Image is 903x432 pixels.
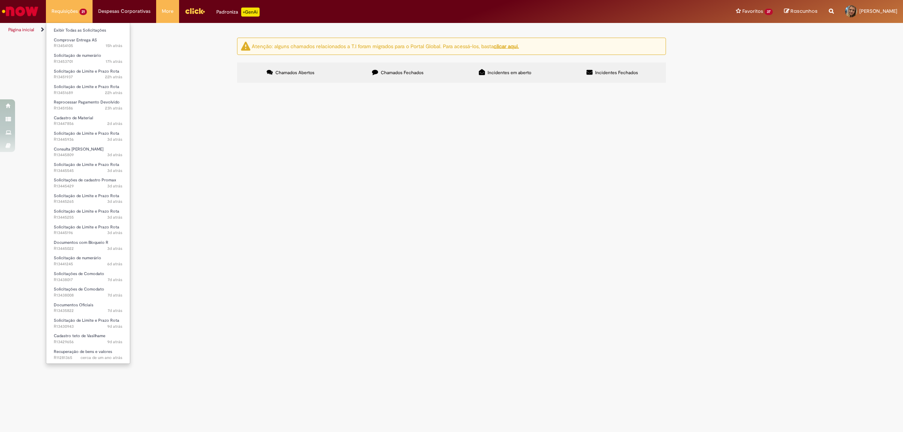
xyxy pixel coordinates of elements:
[107,230,122,236] span: 3d atrás
[46,145,130,159] a: Aberto R13445809 : Consulta Serasa
[54,292,122,298] span: R13438008
[54,105,122,111] span: R13451586
[46,23,130,364] ul: Requisições
[46,83,130,97] a: Aberto R13451689 : Solicitação de Limite e Prazo Rota
[107,339,122,345] time: 19/08/2025 16:27:45
[46,316,130,330] a: Aberto R13430943 : Solicitação de Limite e Prazo Rota
[46,129,130,143] a: Aberto R13445936 : Solicitação de Limite e Prazo Rota
[107,183,122,189] span: 3d atrás
[105,90,122,96] time: 27/08/2025 10:58:23
[54,183,122,189] span: R13445429
[54,177,116,183] span: Solicitações de cadastro Promax
[54,333,105,339] span: Cadastro teto de Vasilhame
[46,52,130,65] a: Aberto R13453701 : Solicitação de numerário
[488,70,531,76] span: Incidentes em aberto
[54,199,122,205] span: R13445265
[106,59,122,64] time: 27/08/2025 16:48:54
[54,318,119,323] span: Solicitação de Limite e Prazo Rota
[107,199,122,204] time: 25/08/2025 16:07:29
[54,84,119,90] span: Solicitação de Limite e Prazo Rota
[784,8,818,15] a: Rascunhos
[107,324,122,329] time: 20/08/2025 08:55:58
[54,355,122,361] span: R11281365
[107,121,122,126] time: 26/08/2025 11:35:04
[105,105,122,111] span: 23h atrás
[1,4,40,19] img: ServiceNow
[6,23,596,37] ul: Trilhas de página
[54,74,122,80] span: R13451937
[54,339,122,345] span: R13429656
[107,121,122,126] span: 2d atrás
[107,168,122,173] span: 3d atrás
[54,168,122,174] span: R13445545
[54,271,104,277] span: Solicitações de Comodato
[54,121,122,127] span: R13447856
[185,5,205,17] img: click_logo_yellow_360x200.png
[46,161,130,175] a: Aberto R13445545 : Solicitação de Limite e Prazo Rota
[107,168,122,173] time: 25/08/2025 16:45:02
[46,254,130,268] a: Aberto R13441245 : Solicitação de numerário
[765,9,773,15] span: 37
[54,246,122,252] span: R13445022
[162,8,173,15] span: More
[54,240,108,245] span: Documentos com Bloqueio R
[742,8,763,15] span: Favoritos
[54,214,122,221] span: R13445255
[107,183,122,189] time: 25/08/2025 16:28:09
[46,176,130,190] a: Aberto R13445429 : Solicitações de cadastro Promax
[108,308,122,313] time: 21/08/2025 11:45:09
[46,67,130,81] a: Aberto R13451937 : Solicitação de Limite e Prazo Rota
[107,137,122,142] span: 3d atrás
[54,302,93,308] span: Documentos Oficiais
[46,26,130,35] a: Exibir Todas as Solicitações
[252,43,519,49] ng-bind-html: Atenção: alguns chamados relacionados a T.I foram migrados para o Portal Global. Para acessá-los,...
[54,68,119,74] span: Solicitação de Limite e Prazo Rota
[54,37,97,43] span: Comprovar Entrega AS
[54,43,122,49] span: R13454105
[107,339,122,345] span: 9d atrás
[494,43,519,49] u: clicar aqui.
[107,152,122,158] time: 25/08/2025 17:24:19
[54,224,119,230] span: Solicitação de Limite e Prazo Rota
[106,59,122,64] span: 17h atrás
[105,74,122,80] time: 27/08/2025 11:34:47
[54,286,104,292] span: Solicitações de Comodato
[81,355,122,361] time: 22/03/2024 08:28:53
[107,230,122,236] time: 25/08/2025 15:57:50
[46,114,130,128] a: Aberto R13447856 : Cadastro de Material
[46,223,130,237] a: Aberto R13445196 : Solicitação de Limite e Prazo Rota
[381,70,424,76] span: Chamados Fechados
[241,8,260,17] p: +GenAi
[54,255,101,261] span: Solicitação de numerário
[107,152,122,158] span: 3d atrás
[54,131,119,136] span: Solicitação de Limite e Prazo Rota
[54,152,122,158] span: R13445809
[46,348,130,362] a: Aberto R11281365 : Recuperação de bens e valores
[107,246,122,251] span: 3d atrás
[107,324,122,329] span: 9d atrás
[791,8,818,15] span: Rascunhos
[108,308,122,313] span: 7d atrás
[107,214,122,220] time: 25/08/2025 16:06:06
[46,285,130,299] a: Aberto R13438008 : Solicitações de Comodato
[54,137,122,143] span: R13445936
[54,90,122,96] span: R13451689
[46,98,130,112] a: Aberto R13451586 : Reprocessar Pagamento Devolvido
[54,59,122,65] span: R13453701
[216,8,260,17] div: Padroniza
[108,292,122,298] time: 21/08/2025 18:35:49
[52,8,78,15] span: Requisições
[106,43,122,49] time: 27/08/2025 18:05:19
[81,355,122,361] span: cerca de um ano atrás
[107,261,122,267] span: 6d atrás
[105,90,122,96] span: 22h atrás
[79,9,87,15] span: 21
[107,246,122,251] time: 25/08/2025 15:34:50
[54,308,122,314] span: R13435822
[46,301,130,315] a: Aberto R13435822 : Documentos Oficiais
[595,70,638,76] span: Incidentes Fechados
[275,70,315,76] span: Chamados Abertos
[54,324,122,330] span: R13430943
[106,43,122,49] span: 15h atrás
[108,277,122,283] time: 21/08/2025 18:39:05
